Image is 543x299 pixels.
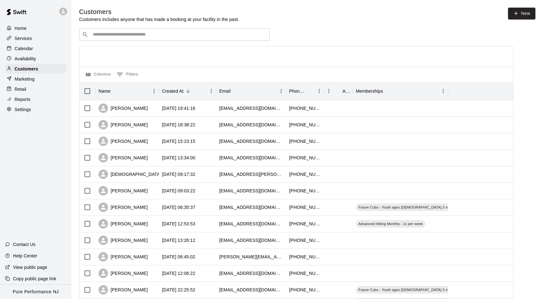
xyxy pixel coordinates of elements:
[13,253,37,259] p: Help Center
[79,28,270,41] div: Search customers by name or email
[98,285,148,295] div: [PERSON_NAME]
[5,44,66,53] a: Calendar
[219,221,283,227] div: morahmeredith@gmail.com
[162,155,195,161] div: 2025-08-12 13:34:00
[79,16,239,23] p: Customers includes anyone that has made a booking at your facility in the past.
[231,87,240,96] button: Sort
[343,82,350,100] div: Age
[111,87,119,96] button: Sort
[159,82,216,100] div: Created At
[289,237,321,243] div: +12012134518
[5,34,66,43] a: Services
[334,87,343,96] button: Sort
[13,241,36,248] p: Contact Us
[98,203,148,212] div: [PERSON_NAME]
[219,122,283,128] div: gentlespade@gmail.com
[162,254,195,260] div: 2025-07-31 06:45:02
[98,169,198,179] div: [DEMOGRAPHIC_DATA][PERSON_NAME]
[13,264,47,270] p: View public page
[98,236,148,245] div: [PERSON_NAME]
[219,155,283,161] div: hvarum80@gmail.com
[15,66,38,72] p: Customers
[79,8,239,16] h5: Customers
[324,86,334,96] button: Menu
[5,105,66,114] div: Settings
[219,270,283,276] div: anilyitta@gmail.com
[356,205,479,210] span: Future Cubs - Youth ages [DEMOGRAPHIC_DATA] 3 month membership
[95,82,159,100] div: Name
[219,138,283,144] div: leaho@verizon.net
[162,270,195,276] div: 2025-07-28 12:06:22
[13,289,59,295] p: Pure Performance NJ
[115,70,140,80] button: Show filters
[5,64,66,74] a: Customers
[15,76,35,82] p: Marketing
[162,105,195,111] div: 2025-08-13 19:41:16
[15,96,31,103] p: Reports
[15,56,36,62] p: Availability
[162,188,195,194] div: 2025-08-12 09:03:22
[306,87,315,96] button: Sort
[289,82,306,100] div: Phone Number
[315,86,324,96] button: Menu
[5,23,66,33] a: Home
[98,153,148,163] div: [PERSON_NAME]
[289,270,321,276] div: +12016756286
[15,25,27,31] p: Home
[219,287,283,293] div: cyoung@stiacouture.com
[356,203,479,211] div: Future Cubs - Youth ages [DEMOGRAPHIC_DATA] 3 month membership
[15,106,31,113] p: Settings
[356,220,425,228] div: Advanced Hitting Monthly - 1x per week
[276,86,286,96] button: Menu
[162,171,195,177] div: 2025-08-12 09:17:32
[289,155,321,161] div: +19738680278
[219,204,283,210] div: bwilliamderosa@gmail.com
[438,86,448,96] button: Menu
[289,204,321,210] div: +12018736283
[5,84,66,94] a: Retail
[289,188,321,194] div: +19736992381
[98,219,148,229] div: [PERSON_NAME]
[286,82,324,100] div: Phone Number
[289,254,321,260] div: +12013960120
[162,237,195,243] div: 2025-08-01 13:26:12
[324,82,353,100] div: Age
[5,54,66,63] a: Availability
[353,82,448,100] div: Memberships
[5,95,66,104] a: Reports
[98,269,148,278] div: [PERSON_NAME]
[98,103,148,113] div: [PERSON_NAME]
[289,287,321,293] div: +12016027088
[162,122,195,128] div: 2025-08-13 18:38:22
[15,86,26,92] p: Retail
[219,188,283,194] div: grayeyes1149@gmail.com
[162,204,195,210] div: 2025-08-06 06:35:37
[219,105,283,111] div: jodim224@hotmail.com
[98,120,148,130] div: [PERSON_NAME]
[289,171,321,177] div: +12014687461
[15,45,33,52] p: Calendar
[184,87,193,96] button: Sort
[162,138,195,144] div: 2025-08-12 15:23:15
[219,171,283,177] div: christian.sandy@corbion.com
[219,82,231,100] div: Email
[162,287,195,293] div: 2025-06-25 22:25:52
[383,87,392,96] button: Sort
[162,221,195,227] div: 2025-08-04 12:53:53
[98,252,148,262] div: [PERSON_NAME]
[15,35,32,42] p: Services
[289,122,321,128] div: +16096673717
[5,74,66,84] a: Marketing
[98,186,148,196] div: [PERSON_NAME]
[508,8,535,19] a: New
[289,221,321,227] div: +19735683980
[356,221,425,226] span: Advanced Hitting Monthly - 1x per week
